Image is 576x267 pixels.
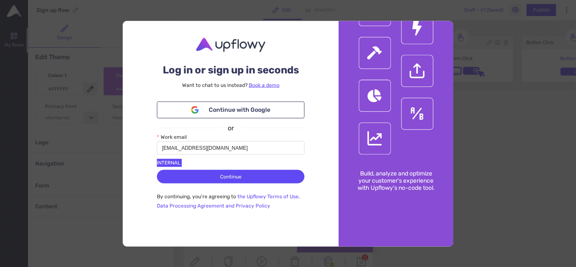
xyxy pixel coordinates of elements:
div: Log in or sign up in seconds [157,55,304,78]
a: Book a demo [249,82,280,88]
div: Want to chat to us instead? [157,78,304,89]
p: By continuing, you're agreeing to [157,192,304,210]
button: Continue [157,170,304,183]
button: Continue with Google [157,101,304,118]
span: Continue [220,173,242,181]
input: Work email [157,141,304,155]
label: Work email [157,133,187,141]
img: Featured [356,21,436,157]
img: Upflowy logo [195,38,266,52]
span: or [221,122,241,133]
div: INTERNAL [157,159,304,167]
p: Build, analyze and optimize your customer's experience with Upflowy's no-code tool. [339,157,453,204]
a: the Upflowy Terms of Use, Data Processing Agreement and Privacy Policy [157,194,300,209]
span: Continue with Google [209,105,270,115]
